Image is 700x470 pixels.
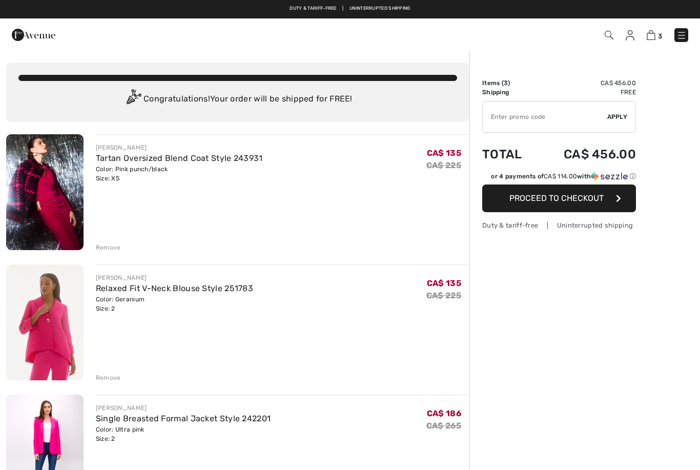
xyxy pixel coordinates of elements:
[426,291,461,300] s: CA$ 225
[537,88,636,97] td: Free
[591,172,628,181] img: Sezzle
[504,79,508,87] span: 3
[626,30,634,40] img: My Info
[482,137,537,172] td: Total
[537,78,636,88] td: CA$ 456.00
[96,273,253,282] div: [PERSON_NAME]
[427,408,461,418] span: CA$ 186
[658,32,662,40] span: 3
[491,172,636,181] div: or 4 payments of with
[96,373,121,382] div: Remove
[96,283,253,293] a: Relaxed Fit V-Neck Blouse Style 251783
[482,88,537,97] td: Shipping
[483,101,607,132] input: Promo code
[6,264,84,380] img: Relaxed Fit V-Neck Blouse Style 251783
[482,185,636,212] button: Proceed to Checkout
[96,153,263,163] a: Tartan Oversized Blend Coat Style 243931
[544,173,577,180] span: CA$ 114.00
[96,403,271,413] div: [PERSON_NAME]
[427,148,461,158] span: CA$ 135
[123,89,143,110] img: Congratulation2.svg
[509,193,604,203] span: Proceed to Checkout
[676,30,687,40] img: Menu
[426,160,461,170] s: CA$ 225
[6,134,84,250] img: Tartan Oversized Blend Coat Style 243931
[482,78,537,88] td: Items ( )
[426,421,461,431] s: CA$ 265
[607,112,628,121] span: Apply
[647,29,662,41] a: 3
[96,243,121,252] div: Remove
[482,172,636,185] div: or 4 payments ofCA$ 114.00withSezzle Click to learn more about Sezzle
[482,220,636,230] div: Duty & tariff-free | Uninterrupted shipping
[96,425,271,443] div: Color: Ultra pink Size: 2
[96,295,253,313] div: Color: Geranium Size: 2
[96,165,263,183] div: Color: Pink punch/black Size: XS
[647,30,655,40] img: Shopping Bag
[18,89,457,110] div: Congratulations! Your order will be shipped for FREE!
[96,414,271,423] a: Single Breasted Formal Jacket Style 242201
[605,31,613,39] img: Search
[12,25,55,45] img: 1ère Avenue
[537,137,636,172] td: CA$ 456.00
[96,143,263,152] div: [PERSON_NAME]
[427,278,461,288] span: CA$ 135
[12,29,55,39] a: 1ère Avenue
